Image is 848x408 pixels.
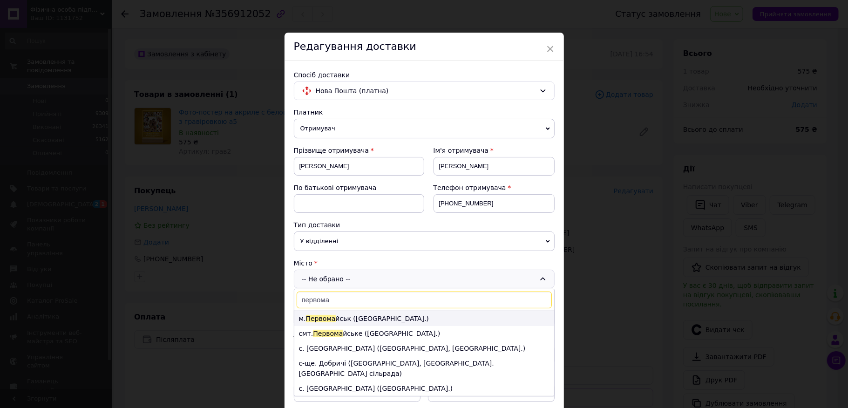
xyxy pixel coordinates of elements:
input: +380 [434,194,555,213]
span: Прізвище отримувача [294,147,369,154]
li: с. [GEOGRAPHIC_DATA] ([GEOGRAPHIC_DATA].) [294,381,554,396]
li: с-ще. Добричі ([GEOGRAPHIC_DATA], [GEOGRAPHIC_DATA]. [GEOGRAPHIC_DATA] сільрада) [294,356,554,381]
span: Первома [306,315,336,322]
span: × [546,41,555,57]
span: Ім'я отримувача [434,147,489,154]
span: Отримувач [294,119,555,138]
div: -- Не обрано -- [294,270,555,288]
li: с. [GEOGRAPHIC_DATA] ([GEOGRAPHIC_DATA], [GEOGRAPHIC_DATA].) [294,341,554,356]
div: Редагування доставки [285,33,564,61]
span: Телефон отримувача [434,184,506,191]
div: Місто [294,258,555,268]
span: Платник [294,109,323,116]
li: м. йськ ([GEOGRAPHIC_DATA].) [294,311,554,326]
span: По батькові отримувача [294,184,377,191]
input: Знайти [297,292,552,308]
li: смт. йське ([GEOGRAPHIC_DATA].) [294,326,554,341]
span: Тип доставки [294,221,340,229]
span: Первома [313,330,343,337]
span: Нова Пошта (платна) [316,86,536,96]
div: Спосіб доставки [294,70,555,80]
span: У відділенні [294,231,555,251]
